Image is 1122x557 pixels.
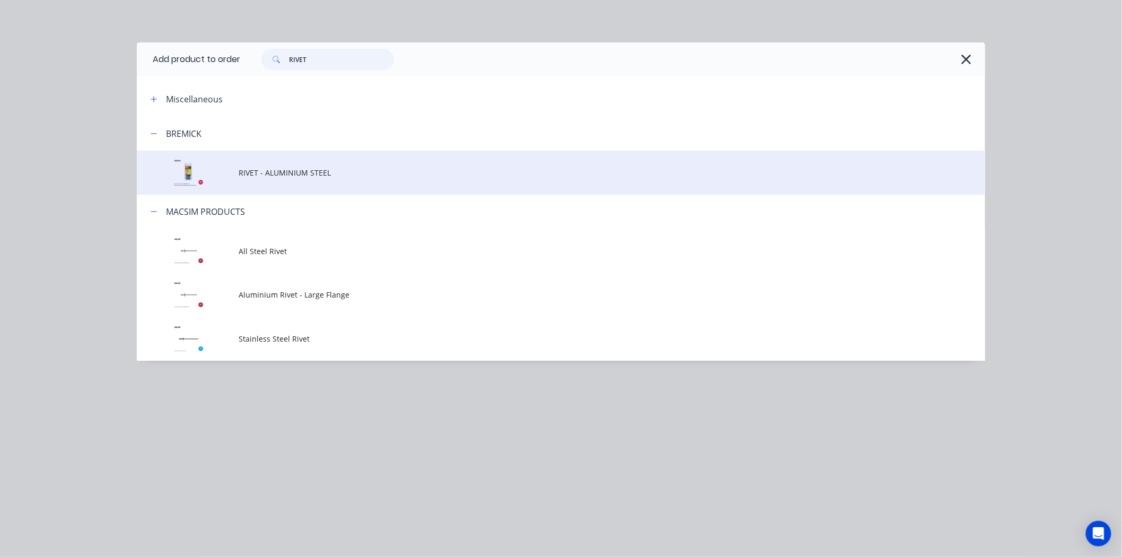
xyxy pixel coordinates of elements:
[137,42,240,76] div: Add product to order
[239,333,836,344] span: Stainless Steel Rivet
[289,49,394,70] input: Search...
[166,93,223,106] div: Miscellaneous
[1086,521,1111,546] div: Open Intercom Messenger
[239,289,836,300] span: Aluminium Rivet - Large Flange
[239,246,836,257] span: All Steel Rivet
[166,205,245,218] div: MACSIM PRODUCTS
[239,167,836,178] span: RIVET - ALUMINIUM STEEL
[166,127,201,140] div: BREMICK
